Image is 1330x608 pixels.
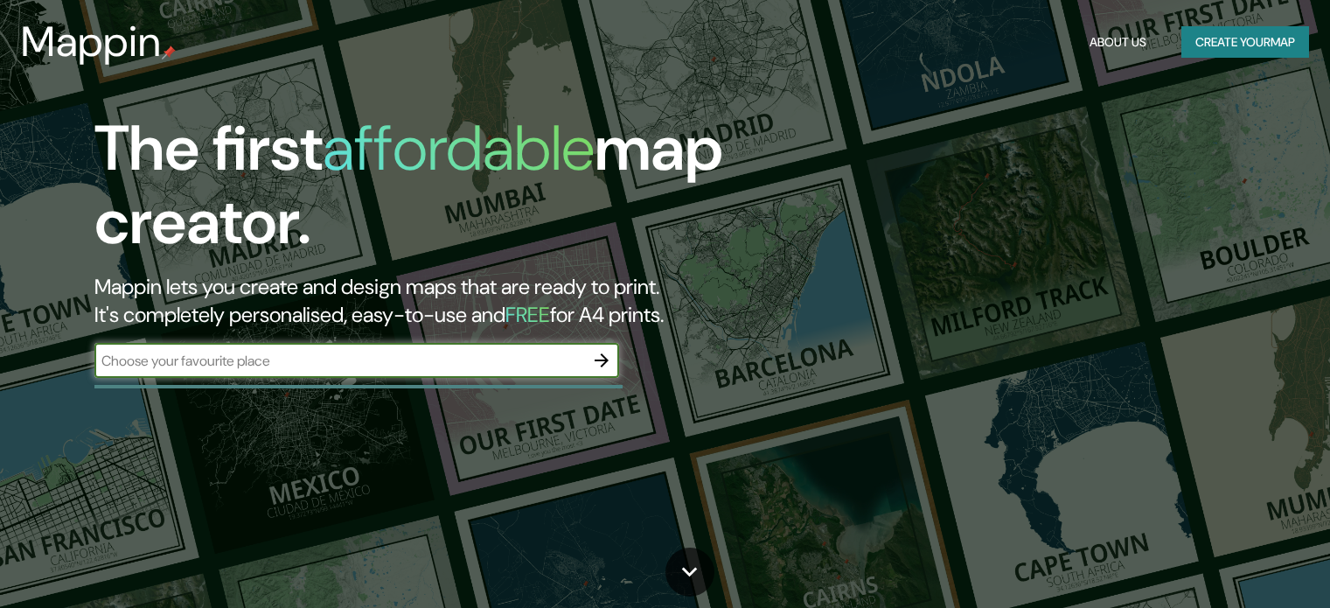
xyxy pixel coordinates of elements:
h3: Mappin [21,17,162,66]
button: About Us [1083,26,1153,59]
iframe: Help widget launcher [1174,540,1311,589]
h5: FREE [505,301,550,328]
input: Choose your favourite place [94,351,584,371]
img: mappin-pin [162,45,176,59]
h1: affordable [323,108,595,189]
button: Create yourmap [1181,26,1309,59]
h2: Mappin lets you create and design maps that are ready to print. It's completely personalised, eas... [94,273,760,329]
h1: The first map creator. [94,112,760,273]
